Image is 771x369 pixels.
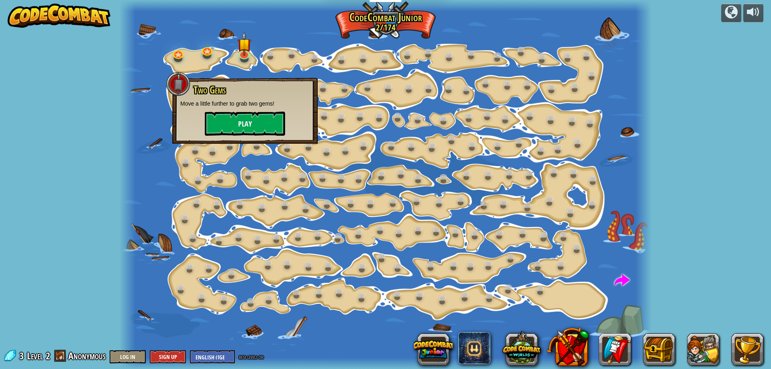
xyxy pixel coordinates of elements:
[150,350,186,363] button: Sign Up
[743,4,763,22] button: Adjust volume
[721,4,741,22] button: Campaigns
[68,349,106,362] span: Anonymous
[110,350,146,363] button: Log In
[27,349,43,363] span: Level
[194,83,226,97] span: Two Gems
[19,349,26,362] span: 3
[239,353,263,361] span: beta levels on
[46,349,50,362] span: 2
[8,4,110,28] img: CodeCombat - Learn how to code by playing a game
[180,100,310,108] p: Move a little further to grab two gems!
[205,112,285,136] button: Play
[237,32,251,56] img: level-banner-started.png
